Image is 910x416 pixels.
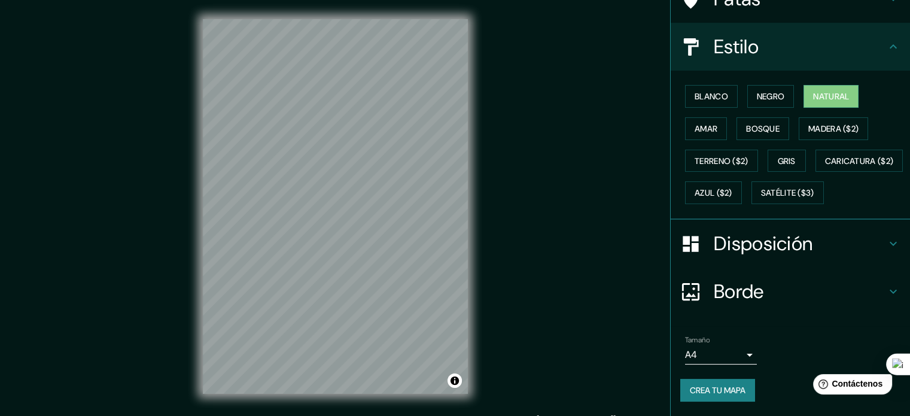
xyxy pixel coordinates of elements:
[685,181,742,204] button: Azul ($2)
[804,85,859,108] button: Natural
[203,19,468,394] canvas: Mapa
[799,117,868,140] button: Madera ($2)
[714,34,759,59] font: Estilo
[695,91,728,102] font: Blanco
[714,279,764,304] font: Borde
[746,123,780,134] font: Bosque
[757,91,785,102] font: Negro
[813,91,849,102] font: Natural
[815,150,903,172] button: Caricatura ($2)
[671,23,910,71] div: Estilo
[690,385,745,396] font: Crea tu mapa
[736,117,789,140] button: Bosque
[695,123,717,134] font: Amar
[778,156,796,166] font: Gris
[680,379,755,402] button: Crea tu mapa
[685,117,727,140] button: Amar
[695,156,748,166] font: Terreno ($2)
[695,188,732,199] font: Azul ($2)
[685,150,758,172] button: Terreno ($2)
[751,181,824,204] button: Satélite ($3)
[825,156,894,166] font: Caricatura ($2)
[685,85,738,108] button: Blanco
[808,123,859,134] font: Madera ($2)
[761,188,814,199] font: Satélite ($3)
[768,150,806,172] button: Gris
[685,345,757,365] div: A4
[685,335,710,345] font: Tamaño
[685,348,697,361] font: A4
[747,85,795,108] button: Negro
[671,268,910,315] div: Borde
[804,369,897,403] iframe: Lanzador de widgets de ayuda
[448,374,462,388] button: Activar o desactivar atribución
[714,231,812,256] font: Disposición
[671,220,910,268] div: Disposición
